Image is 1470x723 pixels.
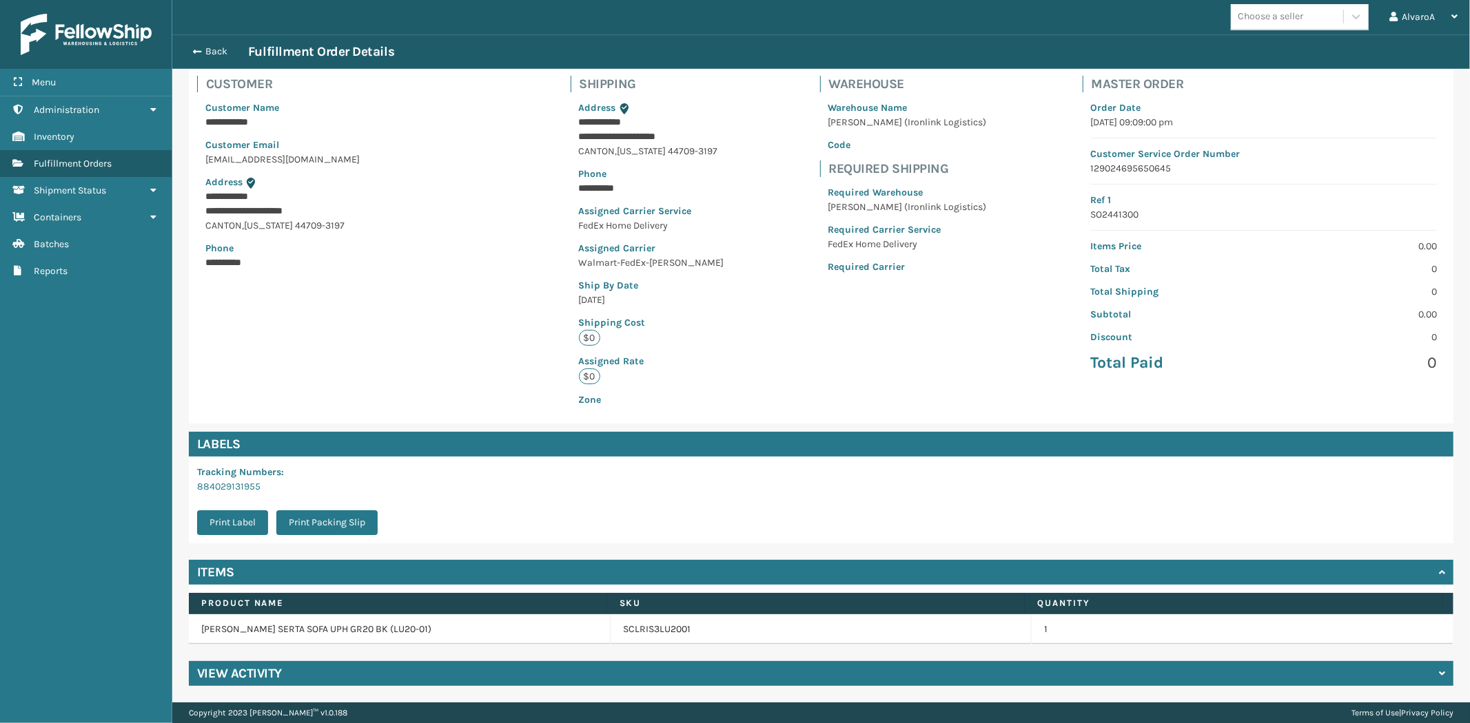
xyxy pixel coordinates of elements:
p: Assigned Carrier [579,241,724,255]
span: 44709-3197 [668,145,718,157]
a: 884029131955 [197,481,261,492]
p: Warehouse Name [828,101,987,115]
h4: Items [197,564,234,580]
span: , [615,145,617,157]
a: SCLRIS3LU2001 [623,622,691,636]
p: FedEx Home Delivery [828,237,987,251]
img: logo [21,14,152,55]
span: CANTON [205,220,242,231]
label: SKU [620,597,1012,609]
p: Total Tax [1091,262,1256,276]
p: Required Warehouse [828,185,987,200]
p: Subtotal [1091,307,1256,322]
p: Phone [205,241,475,255]
span: Menu [32,76,56,88]
p: 0 [1272,262,1437,276]
button: Back [185,45,248,58]
p: Phone [579,167,724,181]
p: 0 [1272,330,1437,344]
h4: View Activity [197,665,282,682]
h4: Customer [206,76,483,92]
p: FedEx Home Delivery [579,218,724,233]
h4: Labels [189,432,1453,457]
p: Shipping Cost [579,315,724,330]
a: Terms of Use [1351,708,1399,717]
p: Customer Service Order Number [1091,147,1438,161]
p: 0.00 [1272,307,1437,322]
p: Customer Name [205,101,475,115]
span: Shipment Status [34,185,106,196]
p: Assigned Rate [579,354,724,368]
p: [EMAIL_ADDRESS][DOMAIN_NAME] [205,152,475,167]
span: Tracking Numbers : [197,466,284,478]
p: $0 [579,330,600,346]
p: Copyright 2023 [PERSON_NAME]™ v 1.0.188 [189,702,347,723]
span: [US_STATE] [617,145,666,157]
span: Fulfillment Orders [34,158,112,169]
p: 129024695650645 [1091,161,1438,176]
label: Quantity [1037,597,1430,609]
p: Required Carrier Service [828,222,987,237]
td: [PERSON_NAME] SERTA SOFA UPH GR20 BK (LU20-01) [189,614,611,645]
span: , [242,220,244,231]
p: Walmart-FedEx-[PERSON_NAME] [579,255,724,270]
span: Inventory [34,131,74,143]
td: 1 [1032,614,1453,645]
div: Choose a seller [1238,10,1303,24]
p: Code [828,138,987,152]
h4: Master Order [1092,76,1446,92]
p: Required Carrier [828,260,987,274]
p: SO2441300 [1091,207,1438,222]
span: Administration [34,104,99,116]
button: Print Packing Slip [276,510,378,535]
h4: Shipping [580,76,733,92]
p: Order Date [1091,101,1438,115]
p: Assigned Carrier Service [579,204,724,218]
div: | [1351,702,1453,723]
p: [PERSON_NAME] (Ironlink Logistics) [828,200,987,214]
button: Print Label [197,510,268,535]
p: Total Shipping [1091,284,1256,299]
span: 44709-3197 [295,220,345,231]
span: Reports [34,265,68,277]
p: Customer Email [205,138,475,152]
p: Total Paid [1091,353,1256,373]
p: Ship By Date [579,278,724,293]
p: Zone [579,392,724,407]
span: Batches [34,238,69,250]
span: Address [579,102,616,114]
a: Privacy Policy [1401,708,1453,717]
p: 0.00 [1272,239,1437,253]
h4: Required Shipping [829,160,995,177]
p: Ref 1 [1091,193,1438,207]
label: Product Name [201,597,594,609]
p: 0 [1272,284,1437,299]
p: $0 [579,368,600,384]
p: Items Price [1091,239,1256,253]
h4: Warehouse [829,76,995,92]
span: CANTON [579,145,615,157]
p: Discount [1091,330,1256,344]
span: [US_STATE] [244,220,293,231]
h3: Fulfillment Order Details [248,43,394,60]
p: [PERSON_NAME] (Ironlink Logistics) [828,115,987,129]
p: 0 [1272,353,1437,373]
p: [DATE] [579,293,724,307]
p: [DATE] 09:09:00 pm [1091,115,1438,129]
span: Containers [34,211,81,223]
span: Address [205,176,243,188]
